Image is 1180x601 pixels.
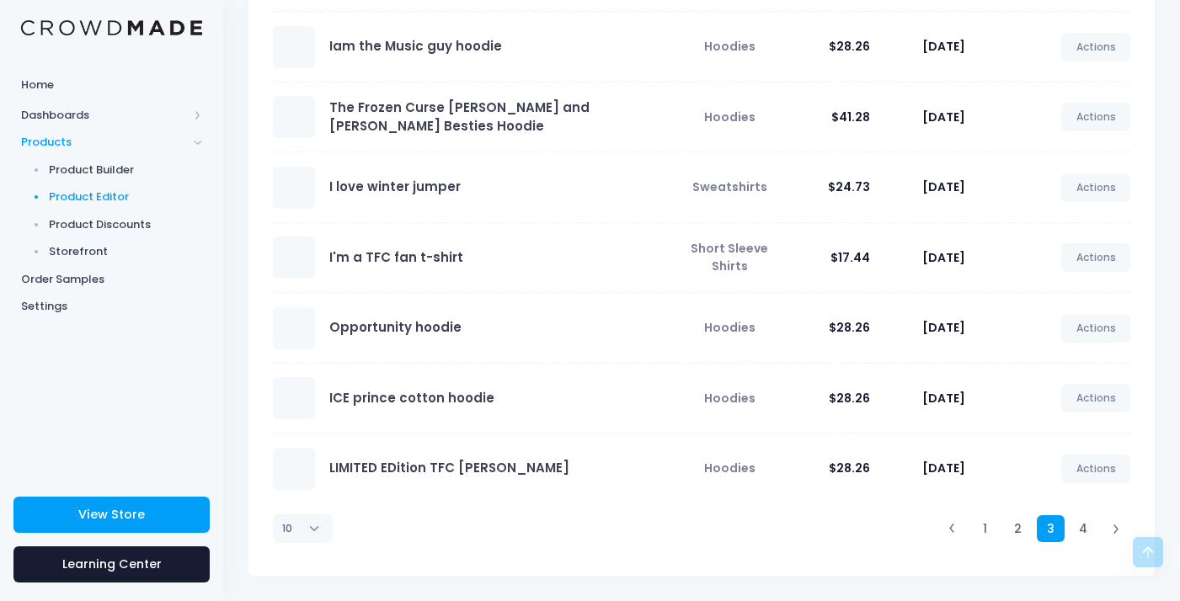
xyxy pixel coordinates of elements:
a: Actions [1061,384,1130,412]
a: ICE prince cotton hoodie [329,389,494,407]
span: [DATE] [922,390,965,407]
a: Actions [1061,455,1130,483]
span: Hoodies [704,109,756,125]
span: Learning Center [62,556,162,572]
span: Sweatshirts [692,178,767,195]
a: Opportunity hoodie [329,318,462,336]
a: View Store [13,497,210,533]
a: Actions [1061,173,1130,202]
span: [DATE] [922,460,965,476]
span: [DATE] [922,38,965,55]
span: Hoodies [704,390,756,407]
span: Product Builder [49,162,203,178]
span: [DATE] [922,319,965,336]
span: [DATE] [922,109,965,125]
a: 3 [1037,515,1065,543]
span: $28.26 [829,390,870,407]
span: Products [21,134,188,151]
span: $28.26 [829,319,870,336]
a: Actions [1061,33,1130,61]
span: View Store [78,506,145,523]
span: $41.28 [831,109,870,125]
span: $24.73 [828,178,870,195]
span: Home [21,77,202,93]
a: Actions [1061,103,1130,131]
span: Hoodies [704,38,756,55]
a: LIMITED EDition TFC [PERSON_NAME] [329,459,569,476]
a: 1 [971,515,999,543]
span: Settings [21,298,202,315]
span: [DATE] [922,178,965,195]
a: Learning Center [13,546,210,582]
a: I'm a TFC fan t-shirt [329,248,463,266]
span: $28.26 [829,460,870,476]
span: Product Editor [49,189,203,205]
span: $28.26 [829,38,870,55]
a: Actions [1061,243,1130,272]
span: Product Discounts [49,216,203,233]
a: I love winter jumper [329,178,461,195]
a: Actions [1061,314,1130,343]
img: Logo [21,20,202,36]
span: Storefront [49,243,203,260]
span: $17.44 [830,249,870,266]
span: Order Samples [21,271,202,288]
span: Dashboards [21,107,188,124]
span: Hoodies [704,460,756,476]
span: [DATE] [922,249,965,266]
span: Short Sleeve Shirts [691,240,768,274]
span: Hoodies [704,319,756,336]
a: Iam the Music guy hoodie [329,37,502,55]
a: 2 [1004,515,1032,543]
a: The Frozen Curse [PERSON_NAME] and [PERSON_NAME] Besties Hoodie [329,98,590,135]
a: 4 [1070,515,1097,543]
